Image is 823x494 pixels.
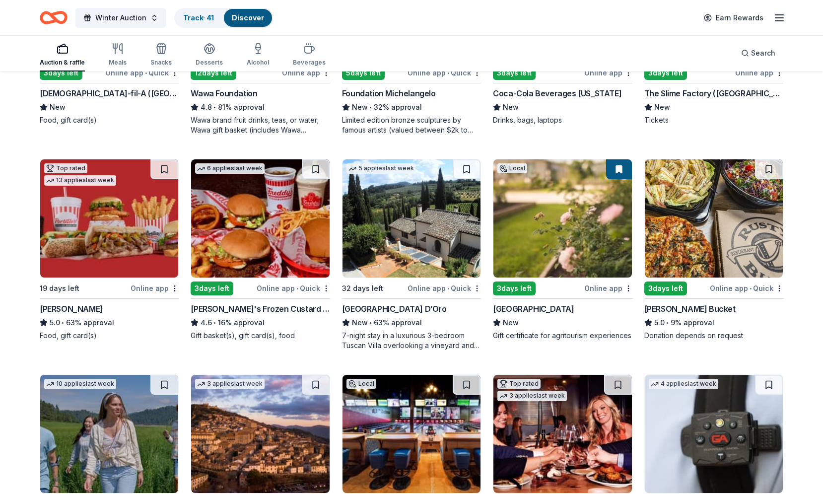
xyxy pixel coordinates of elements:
[493,66,536,80] div: 3 days left
[44,379,116,389] div: 10 applies last week
[497,163,527,173] div: Local
[191,115,330,135] div: Wawa brand fruit drinks, teas, or water; Wawa gift basket (includes Wawa products and coupons)
[644,115,783,125] div: Tickets
[44,175,116,186] div: 13 applies last week
[201,317,212,329] span: 4.6
[191,87,257,99] div: Wawa Foundation
[408,282,481,294] div: Online app Quick
[649,379,718,389] div: 4 applies last week
[698,9,769,27] a: Earn Rewards
[40,317,179,329] div: 63% approval
[447,284,449,292] span: •
[40,66,82,80] div: 3 days left
[40,87,179,99] div: [DEMOGRAPHIC_DATA]-fil-A ([GEOGRAPHIC_DATA])
[195,379,265,389] div: 3 applies last week
[493,159,631,278] img: Image for White Trail Flower Farm
[195,163,265,174] div: 6 applies last week
[343,375,480,493] img: Image for Splitz Bowling Center
[40,282,79,294] div: 19 days left
[644,317,783,329] div: 9% approval
[710,282,783,294] div: Online app Quick
[40,375,178,493] img: Image for American Eagle
[50,317,60,329] span: 5.0
[369,319,372,327] span: •
[342,66,385,80] div: 5 days left
[342,282,383,294] div: 32 days left
[369,103,372,111] span: •
[44,163,87,173] div: Top rated
[644,282,687,295] div: 3 days left
[247,59,269,67] div: Alcohol
[584,67,632,79] div: Online app
[214,103,216,111] span: •
[145,69,147,77] span: •
[342,159,481,351] a: Image for Villa Sogni D’Oro5 applieslast week32 days leftOnline app•Quick[GEOGRAPHIC_DATA] D’OroN...
[191,303,330,315] div: [PERSON_NAME]'s Frozen Custard & Steakburgers
[666,319,669,327] span: •
[584,282,632,294] div: Online app
[735,67,783,79] div: Online app
[62,319,64,327] span: •
[109,59,127,67] div: Meals
[343,159,480,278] img: Image for Villa Sogni D’Oro
[40,331,179,341] div: Food, gift card(s)
[644,87,783,99] div: The Slime Factory ([GEOGRAPHIC_DATA])
[342,101,481,113] div: 32% approval
[751,47,775,59] span: Search
[247,39,269,71] button: Alcohol
[346,379,376,389] div: Local
[493,331,632,341] div: Gift certificate for agritourism experiences
[40,39,85,71] button: Auction & raffle
[644,303,736,315] div: [PERSON_NAME] Bucket
[293,39,326,71] button: Beverages
[191,375,329,493] img: Image for Hill Town Tours
[40,303,103,315] div: [PERSON_NAME]
[105,67,179,79] div: Online app Quick
[342,303,447,315] div: [GEOGRAPHIC_DATA] D’Oro
[196,59,223,67] div: Desserts
[40,159,178,278] img: Image for Portillo's
[493,115,632,125] div: Drinks, bags, laptops
[196,39,223,71] button: Desserts
[282,67,330,79] div: Online app
[131,282,179,294] div: Online app
[201,101,212,113] span: 4.8
[645,375,783,493] img: Image for Guardian Angel Device
[214,319,216,327] span: •
[150,39,172,71] button: Snacks
[174,8,273,28] button: Track· 41Discover
[296,284,298,292] span: •
[497,379,541,389] div: Top rated
[733,43,783,63] button: Search
[191,282,233,295] div: 3 days left
[50,101,66,113] span: New
[75,8,166,28] button: Winter Auction
[342,115,481,135] div: Limited edition bronze sculptures by famous artists (valued between $2k to $7k; proceeds will spl...
[352,101,368,113] span: New
[342,87,436,99] div: Foundation Michelangelo
[40,6,68,29] a: Home
[645,159,783,278] img: Image for Rusty Bucket
[447,69,449,77] span: •
[257,282,330,294] div: Online app Quick
[408,67,481,79] div: Online app Quick
[232,13,264,22] a: Discover
[40,59,85,67] div: Auction & raffle
[644,331,783,341] div: Donation depends on request
[497,391,567,401] div: 3 applies last week
[150,59,172,67] div: Snacks
[40,115,179,125] div: Food, gift card(s)
[342,331,481,351] div: 7-night stay in a luxurious 3-bedroom Tuscan Villa overlooking a vineyard and the ancient walled ...
[191,331,330,341] div: Gift basket(s), gift card(s), food
[109,39,127,71] button: Meals
[493,282,536,295] div: 3 days left
[493,375,631,493] img: Image for Cooper's Hawk Winery and Restaurants
[191,101,330,113] div: 81% approval
[750,284,752,292] span: •
[191,317,330,329] div: 16% approval
[503,317,519,329] span: New
[654,101,670,113] span: New
[352,317,368,329] span: New
[493,87,621,99] div: Coca-Cola Beverages [US_STATE]
[95,12,146,24] span: Winter Auction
